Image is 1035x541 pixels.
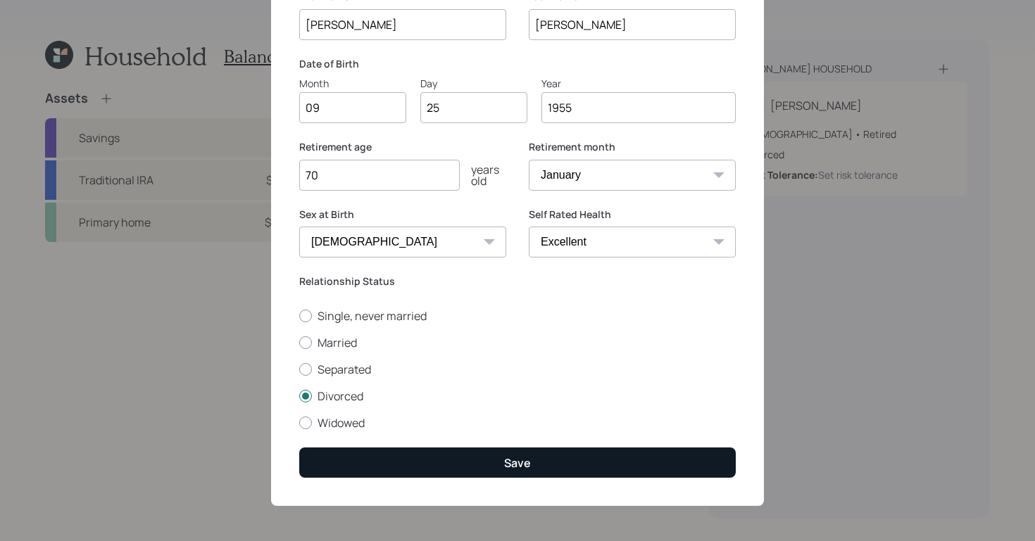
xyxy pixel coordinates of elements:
[529,208,736,222] label: Self Rated Health
[299,335,736,350] label: Married
[420,76,527,91] div: Day
[541,92,736,123] input: Year
[299,388,736,404] label: Divorced
[460,164,506,186] div: years old
[541,76,736,91] div: Year
[299,362,736,377] label: Separated
[420,92,527,123] input: Day
[299,208,506,222] label: Sex at Birth
[299,447,736,478] button: Save
[504,455,531,471] div: Save
[299,274,736,288] label: Relationship Status
[299,140,506,154] label: Retirement age
[299,415,736,431] label: Widowed
[529,140,736,154] label: Retirement month
[299,57,736,71] label: Date of Birth
[299,76,406,91] div: Month
[299,308,736,324] label: Single, never married
[299,92,406,123] input: Month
